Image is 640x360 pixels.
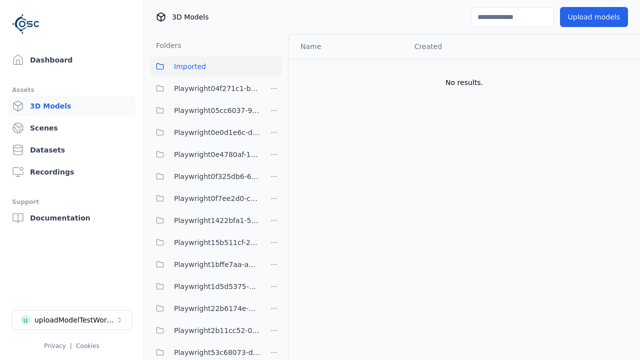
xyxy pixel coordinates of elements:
[172,12,208,22] span: 3D Models
[174,214,260,226] span: Playwright1422bfa1-5065-45c6-98b3-ab75e32174d7
[8,162,135,182] a: Recordings
[560,7,628,27] button: Upload models
[12,84,131,96] div: Assets
[12,10,40,38] img: Logo
[150,78,260,98] button: Playwright04f271c1-b936-458c-b5f6-36ca6337f11a
[174,60,206,72] span: Imported
[150,320,260,340] button: Playwright2b11cc52-0628-45c2-b254-e7a188ec4503
[174,324,260,336] span: Playwright2b11cc52-0628-45c2-b254-e7a188ec4503
[174,236,260,248] span: Playwright15b511cf-2ce0-42d4-aab5-f050ff96fb05
[174,104,260,116] span: Playwright05cc6037-9b74-4704-86c6-3ffabbdece83
[8,208,135,228] a: Documentation
[174,346,260,358] span: Playwright53c68073-d5c8-44ac-8dad-195e9eff2066
[174,170,260,182] span: Playwright0f325db6-6c4b-4947-9a8f-f4487adedf2c
[150,188,260,208] button: Playwright0f7ee2d0-cebf-4840-a756-5a7a26222786
[150,254,260,274] button: Playwright1bffe7aa-a2d6-48ff-926d-a47ed35bd152
[12,196,131,208] div: Support
[150,56,282,76] button: Imported
[174,126,260,138] span: Playwright0e0d1e6c-db5a-4244-b424-632341d2c1b4
[8,118,135,138] a: Scenes
[150,166,260,186] button: Playwright0f325db6-6c4b-4947-9a8f-f4487adedf2c
[174,82,260,94] span: Playwright04f271c1-b936-458c-b5f6-36ca6337f11a
[150,122,260,142] button: Playwright0e0d1e6c-db5a-4244-b424-632341d2c1b4
[174,192,260,204] span: Playwright0f7ee2d0-cebf-4840-a756-5a7a26222786
[20,315,30,325] div: u
[44,342,65,349] a: Privacy
[34,315,115,325] div: uploadModelTestWorkspace
[150,144,260,164] button: Playwright0e4780af-1c2a-492e-901c-6880da17528a
[150,276,260,296] button: Playwright1d5d5375-3fdd-4b0e-8fd8-21d261a2c03b
[288,58,640,106] td: No results.
[288,34,406,58] th: Name
[174,148,260,160] span: Playwright0e4780af-1c2a-492e-901c-6880da17528a
[8,140,135,160] a: Datasets
[8,50,135,70] a: Dashboard
[406,34,527,58] th: Created
[76,342,99,349] a: Cookies
[8,96,135,116] a: 3D Models
[150,40,181,50] h3: Folders
[174,302,260,314] span: Playwright22b6174e-55d1-406d-adb6-17e426fa5cd6
[150,232,260,252] button: Playwright15b511cf-2ce0-42d4-aab5-f050ff96fb05
[174,258,260,270] span: Playwright1bffe7aa-a2d6-48ff-926d-a47ed35bd152
[150,210,260,230] button: Playwright1422bfa1-5065-45c6-98b3-ab75e32174d7
[174,280,260,292] span: Playwright1d5d5375-3fdd-4b0e-8fd8-21d261a2c03b
[150,100,260,120] button: Playwright05cc6037-9b74-4704-86c6-3ffabbdece83
[12,310,132,330] button: Select a workspace
[150,298,260,318] button: Playwright22b6174e-55d1-406d-adb6-17e426fa5cd6
[70,342,72,349] span: |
